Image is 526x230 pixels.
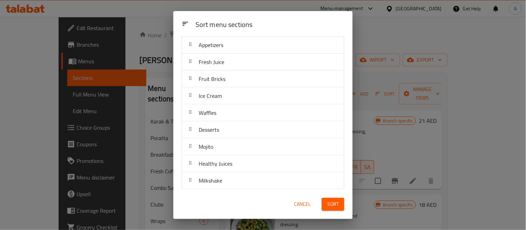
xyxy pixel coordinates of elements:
[182,54,344,71] div: Fresh Juice
[182,104,344,121] div: Waffles
[199,125,219,135] span: Desserts
[327,200,339,209] span: Sort
[322,198,344,211] button: Sort
[294,200,311,209] span: Cancel
[199,74,225,84] span: Fruit Bricks
[291,198,313,211] button: Cancel
[182,172,344,189] div: Milkshake
[199,91,222,101] span: Ice Cream
[182,155,344,172] div: Healthy Juices
[199,57,224,67] span: Fresh Juice
[199,40,223,50] span: Appetizers
[199,141,213,152] span: Mojito
[182,37,344,54] div: Appetizers
[182,189,344,206] div: Special Juices
[199,158,232,169] span: Healthy Juices
[182,121,344,138] div: Desserts
[182,88,344,104] div: Ice Cream
[182,71,344,88] div: Fruit Bricks
[193,17,347,33] div: Sort menu sections
[199,108,216,118] span: Waffles
[182,138,344,155] div: Mojito
[199,175,222,186] span: Milkshake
